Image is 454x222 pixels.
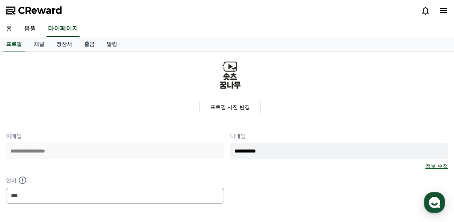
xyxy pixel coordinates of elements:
span: CReward [18,5,62,17]
a: 음원 [18,21,42,37]
a: 채널 [28,37,50,51]
img: profile_image [212,58,248,94]
a: 알림 [101,37,123,51]
a: 프로필 [3,37,25,51]
label: 프로필 사진 변경 [199,100,261,114]
a: CReward [6,5,62,17]
p: 이메일 [6,132,224,140]
a: 정보 수정 [425,162,448,170]
a: 출금 [78,37,101,51]
a: 정산서 [50,37,78,51]
p: 언어 [6,176,224,185]
p: 닉네임 [230,132,448,140]
a: 마이페이지 [47,21,80,37]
